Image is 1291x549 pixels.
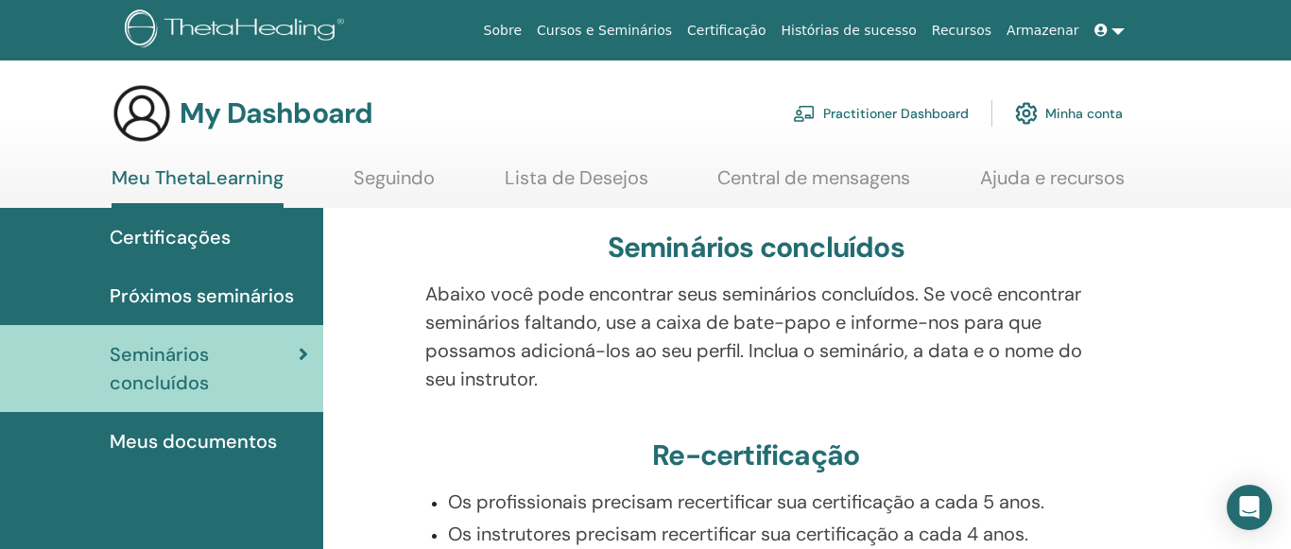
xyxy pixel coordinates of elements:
[717,166,910,203] a: Central de mensagens
[608,231,904,265] h3: Seminários concluídos
[353,166,435,203] a: Seguindo
[774,13,924,48] a: Histórias de sucesso
[529,13,680,48] a: Cursos e Seminários
[110,282,294,310] span: Próximos seminários
[652,438,859,472] h3: Re-certificação
[448,520,1086,548] p: Os instrutores precisam recertificar sua certificação a cada 4 anos.
[110,427,277,455] span: Meus documentos
[425,280,1086,393] p: Abaixo você pode encontrar seus seminários concluídos. Se você encontrar seminários faltando, use...
[112,166,284,208] a: Meu ThetaLearning
[180,96,372,130] h3: My Dashboard
[793,105,816,122] img: chalkboard-teacher.svg
[680,13,773,48] a: Certificação
[125,9,351,52] img: logo.png
[1015,97,1038,129] img: cog.svg
[112,83,172,144] img: generic-user-icon.jpg
[110,223,231,251] span: Certificações
[505,166,648,203] a: Lista de Desejos
[924,13,999,48] a: Recursos
[1015,93,1123,134] a: Minha conta
[110,340,299,397] span: Seminários concluídos
[980,166,1125,203] a: Ajuda e recursos
[448,488,1086,516] p: Os profissionais precisam recertificar sua certificação a cada 5 anos.
[1227,485,1272,530] div: Open Intercom Messenger
[476,13,529,48] a: Sobre
[793,93,969,134] a: Practitioner Dashboard
[999,13,1086,48] a: Armazenar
